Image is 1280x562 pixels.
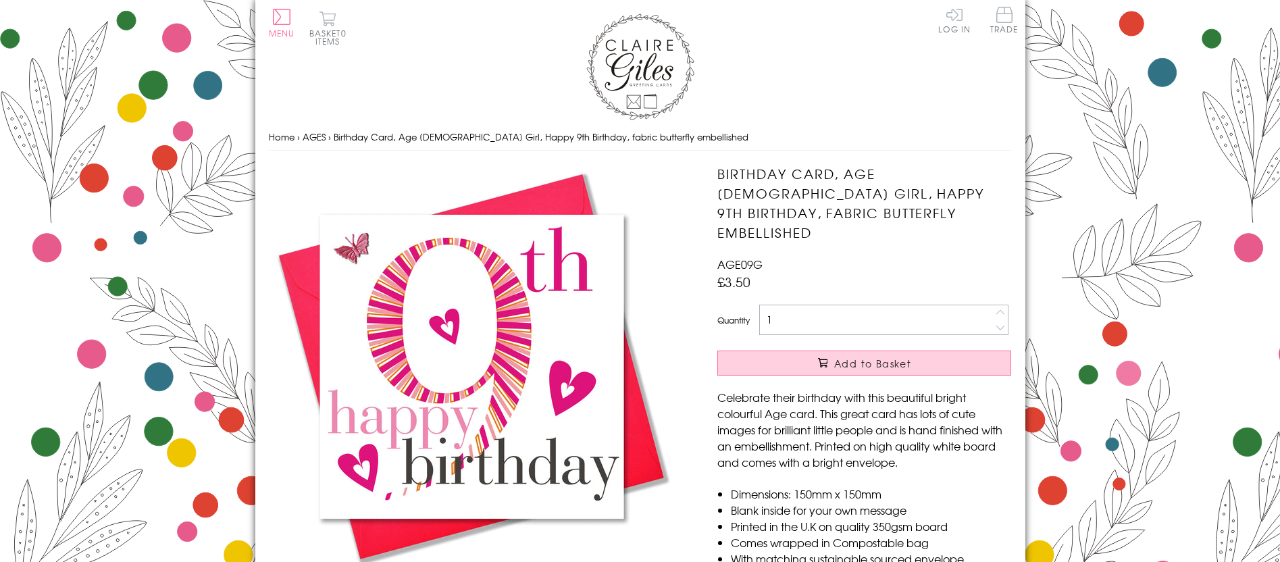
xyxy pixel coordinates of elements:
nav: breadcrumbs [269,124,1012,151]
span: › [297,130,300,143]
a: Home [269,130,295,143]
li: Comes wrapped in Compostable bag [731,534,1011,551]
span: Trade [990,7,1019,33]
button: Basket0 items [309,11,347,45]
label: Quantity [717,314,750,326]
span: 0 items [315,27,347,47]
h1: Birthday Card, Age [DEMOGRAPHIC_DATA] Girl, Happy 9th Birthday, fabric butterfly embellished [717,164,1011,242]
span: Add to Basket [834,357,911,370]
a: Log In [938,7,971,33]
li: Blank inside for your own message [731,502,1011,518]
button: Menu [269,9,295,37]
span: › [328,130,331,143]
img: Claire Giles Greetings Cards [586,14,694,120]
button: Add to Basket [717,351,1011,376]
span: Birthday Card, Age [DEMOGRAPHIC_DATA] Girl, Happy 9th Birthday, fabric butterfly embellished [334,130,748,143]
p: Celebrate their birthday with this beautiful bright colourful Age card. This great card has lots ... [717,389,1011,470]
span: Menu [269,27,295,39]
a: AGES [303,130,326,143]
span: £3.50 [717,272,750,291]
a: Trade [990,7,1019,36]
li: Dimensions: 150mm x 150mm [731,486,1011,502]
span: AGE09G [717,256,763,272]
li: Printed in the U.K on quality 350gsm board [731,518,1011,534]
